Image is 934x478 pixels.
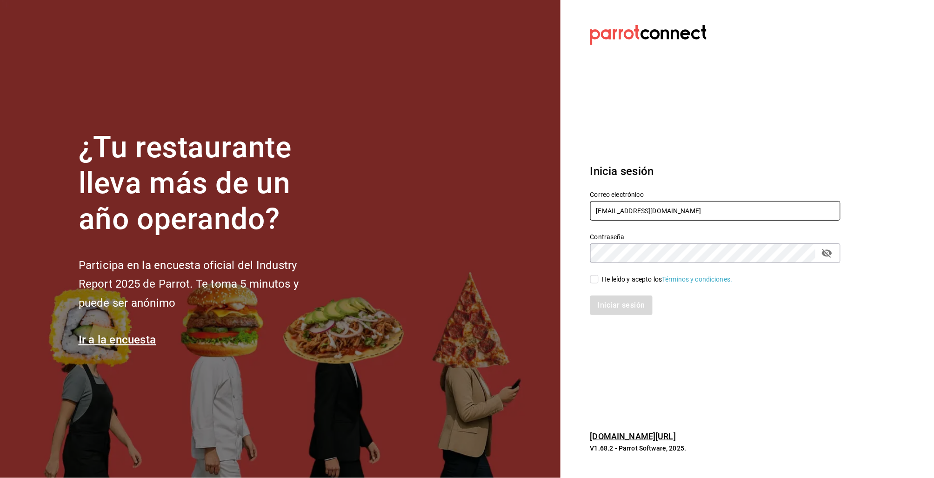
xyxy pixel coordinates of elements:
[662,276,733,283] a: Términos y condiciones.
[590,234,841,241] label: Contraseña
[590,201,841,221] input: Ingresa tu correo electrónico
[819,245,835,261] button: passwordField
[590,192,841,198] label: Correo electrónico
[79,256,330,313] h2: Participa en la encuesta oficial del Industry Report 2025 de Parrot. Te toma 5 minutos y puede se...
[79,333,156,346] a: Ir a la encuesta
[79,130,330,237] h1: ¿Tu restaurante lleva más de un año operando?
[590,444,841,453] p: V1.68.2 - Parrot Software, 2025.
[590,431,676,441] a: [DOMAIN_NAME][URL]
[602,275,733,284] div: He leído y acepto los
[590,163,841,180] h3: Inicia sesión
